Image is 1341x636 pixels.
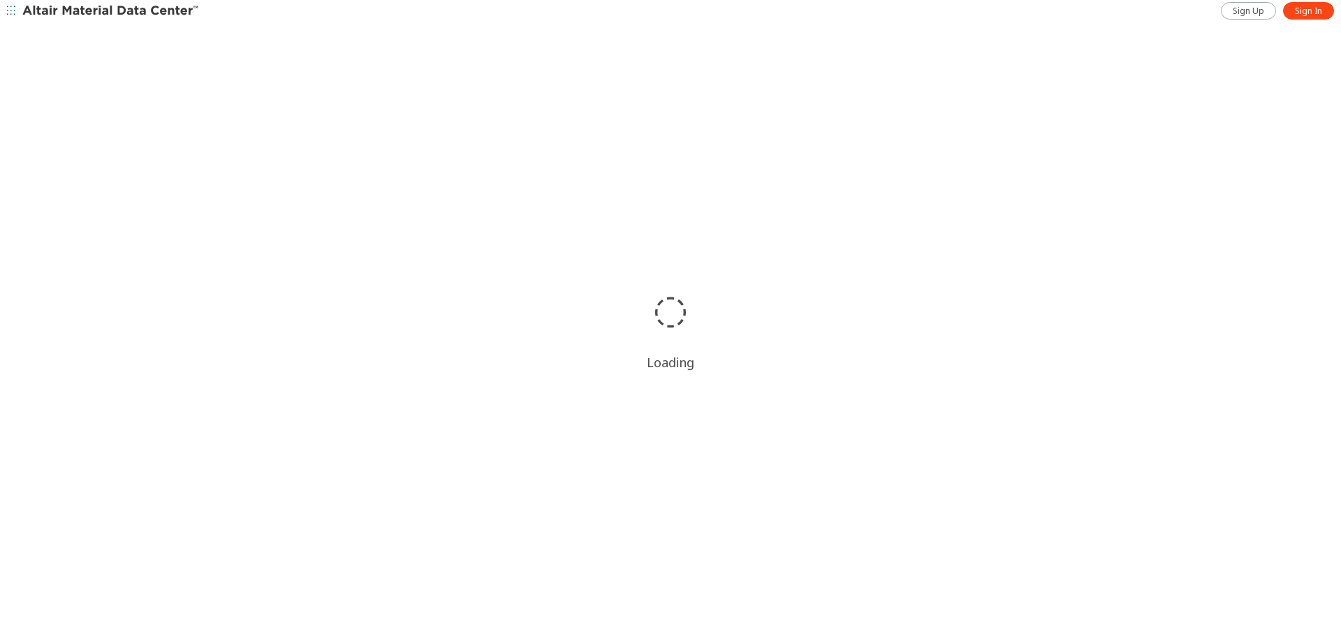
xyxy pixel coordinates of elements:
[1295,6,1322,17] span: Sign In
[1283,2,1334,20] a: Sign In
[647,354,694,371] div: Loading
[1221,2,1276,20] a: Sign Up
[22,4,200,18] img: Altair Material Data Center
[1233,6,1264,17] span: Sign Up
